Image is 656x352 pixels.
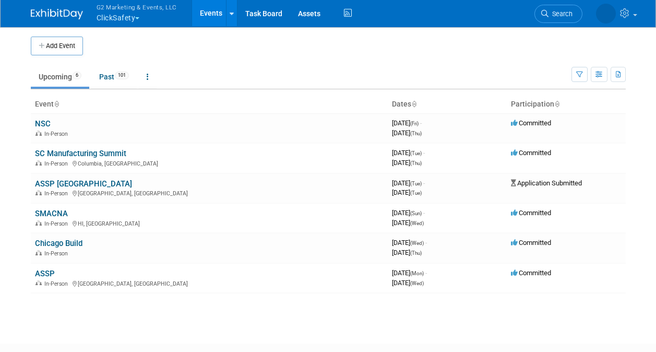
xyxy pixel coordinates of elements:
[35,220,42,226] img: In-Person Event
[511,179,582,187] span: Application Submitted
[35,160,42,166] img: In-Person Event
[392,269,427,277] span: [DATE]
[511,119,551,127] span: Committed
[44,190,71,197] span: In-Person
[392,119,422,127] span: [DATE]
[44,280,71,287] span: In-Person
[548,10,572,18] span: Search
[410,131,422,136] span: (Thu)
[35,219,384,227] div: HI, [GEOGRAPHIC_DATA]
[410,271,424,276] span: (Mon)
[411,100,416,108] a: Sort by Start Date
[425,269,427,277] span: -
[420,119,422,127] span: -
[31,67,89,87] a: Upcoming6
[31,96,388,113] th: Event
[554,100,559,108] a: Sort by Participation Type
[425,239,427,247] span: -
[35,149,126,158] a: SC Manufacturing Summit
[410,181,422,186] span: (Tue)
[392,179,425,187] span: [DATE]
[44,131,71,137] span: In-Person
[410,210,422,216] span: (Sun)
[97,2,177,13] span: G2 Marketing & Events, LLC
[35,250,42,255] img: In-Person Event
[410,190,422,196] span: (Tue)
[35,279,384,287] div: [GEOGRAPHIC_DATA], [GEOGRAPHIC_DATA]
[410,220,424,226] span: (Wed)
[511,149,551,157] span: Committed
[35,190,42,195] img: In-Person Event
[31,37,83,55] button: Add Event
[423,149,425,157] span: -
[44,220,71,227] span: In-Person
[392,239,427,247] span: [DATE]
[392,189,422,196] span: [DATE]
[596,4,616,24] img: Erica Modica
[35,280,42,286] img: In-Person Event
[507,96,626,113] th: Participation
[410,240,424,246] span: (Wed)
[44,160,71,167] span: In-Person
[511,209,551,217] span: Committed
[115,72,129,79] span: 101
[35,209,68,218] a: SMACNA
[511,239,551,247] span: Committed
[35,119,51,128] a: NSC
[91,67,137,87] a: Past101
[31,9,83,19] img: ExhibitDay
[534,5,582,23] a: Search
[423,209,425,217] span: -
[35,269,55,278] a: ASSP
[392,149,425,157] span: [DATE]
[35,159,384,167] div: Columbia, [GEOGRAPHIC_DATA]
[35,131,42,136] img: In-Person Event
[410,280,424,286] span: (Wed)
[511,269,551,277] span: Committed
[410,150,422,156] span: (Tue)
[54,100,59,108] a: Sort by Event Name
[410,121,419,126] span: (Fri)
[35,239,82,248] a: Chicago Build
[410,250,422,256] span: (Thu)
[392,219,424,227] span: [DATE]
[392,249,422,256] span: [DATE]
[388,96,507,113] th: Dates
[392,279,424,287] span: [DATE]
[392,129,422,137] span: [DATE]
[410,160,422,166] span: (Thu)
[73,72,81,79] span: 6
[44,250,71,257] span: In-Person
[35,179,132,189] a: ASSP [GEOGRAPHIC_DATA]
[423,179,425,187] span: -
[35,189,384,197] div: [GEOGRAPHIC_DATA], [GEOGRAPHIC_DATA]
[392,159,422,167] span: [DATE]
[392,209,425,217] span: [DATE]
